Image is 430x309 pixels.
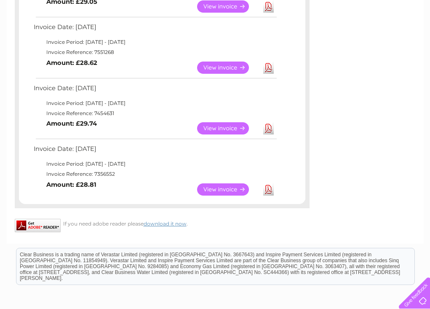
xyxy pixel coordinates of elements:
[197,122,259,134] a: View
[32,83,278,98] td: Invoice Date: [DATE]
[144,220,187,227] a: download it now
[32,21,278,37] td: Invoice Date: [DATE]
[197,0,259,13] a: View
[263,0,274,13] a: Download
[15,22,58,48] img: logo.png
[46,181,96,188] b: Amount: £28.81
[197,183,259,196] a: View
[32,37,278,47] td: Invoice Period: [DATE] - [DATE]
[271,4,329,15] a: 0333 014 3131
[46,120,97,127] b: Amount: £29.74
[374,36,395,42] a: Contact
[263,122,274,134] a: Download
[402,36,422,42] a: Log out
[46,59,97,67] b: Amount: £28.62
[263,62,274,74] a: Download
[16,5,414,41] div: Clear Business is a trading name of Verastar Limited (registered in [GEOGRAPHIC_DATA] No. 3667643...
[357,36,369,42] a: Blog
[32,169,278,179] td: Invoice Reference: 7356552
[32,47,278,57] td: Invoice Reference: 7551268
[263,183,274,196] a: Download
[303,36,321,42] a: Energy
[326,36,352,42] a: Telecoms
[32,143,278,159] td: Invoice Date: [DATE]
[282,36,298,42] a: Water
[15,219,310,227] div: If you need adobe reader please .
[32,98,278,108] td: Invoice Period: [DATE] - [DATE]
[197,62,259,74] a: View
[32,108,278,118] td: Invoice Reference: 7454631
[32,159,278,169] td: Invoice Period: [DATE] - [DATE]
